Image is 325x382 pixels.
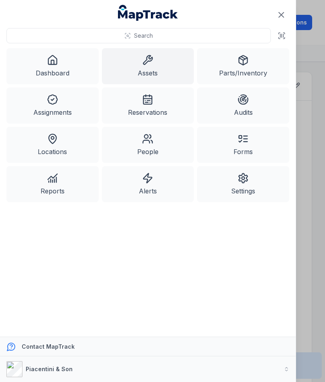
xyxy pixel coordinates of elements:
a: Settings [197,166,289,202]
a: Dashboard [6,48,99,84]
a: Forms [197,127,289,163]
a: Audits [197,87,289,124]
a: Reservations [102,87,194,124]
a: Alerts [102,166,194,202]
a: Reports [6,166,99,202]
a: Locations [6,127,99,163]
a: Assignments [6,87,99,124]
button: Search [6,28,271,43]
strong: Contact MapTrack [22,343,75,350]
span: Search [134,32,153,40]
a: People [102,127,194,163]
strong: Piacentini & Son [26,366,73,372]
a: MapTrack [118,5,178,21]
a: Assets [102,48,194,84]
button: Close navigation [273,6,290,23]
a: Parts/Inventory [197,48,289,84]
